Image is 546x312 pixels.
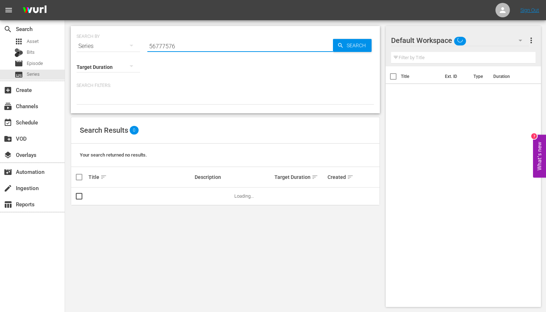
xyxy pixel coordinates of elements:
[4,6,13,14] span: menu
[344,39,372,52] span: Search
[531,133,537,139] div: 7
[4,86,12,95] span: Create
[195,174,272,180] div: Description
[469,66,489,87] th: Type
[274,173,325,181] div: Target Duration
[441,66,469,87] th: Ext. ID
[347,174,354,180] span: sort
[14,59,23,68] span: Episode
[401,66,441,87] th: Title
[4,25,12,34] span: Search
[14,48,23,57] div: Bits
[4,184,12,193] span: Ingestion
[4,135,12,143] span: VOD
[391,30,529,50] div: Default Workspace
[130,126,139,135] span: 0
[234,193,254,199] span: Loading...
[4,102,12,111] span: Channels
[80,152,147,158] span: Your search returned no results.
[27,71,40,78] span: Series
[100,174,107,180] span: sort
[328,173,352,181] div: Created
[4,168,12,176] span: Automation
[4,151,12,159] span: Overlays
[80,126,128,135] span: Search Results
[533,135,546,177] button: Open Feedback Widget
[527,32,536,49] button: more_vert
[520,7,539,13] a: Sign Out
[17,2,52,19] img: ans4CAIJ8jUAAAAAAAAAAAAAAAAAAAAAAAAgQb4GAAAAAAAAAAAAAAAAAAAAAAAAJMjXAAAAAAAAAAAAAAAAAAAAAAAAgAT5G...
[27,38,39,45] span: Asset
[489,66,532,87] th: Duration
[27,49,35,56] span: Bits
[27,60,43,67] span: Episode
[14,37,23,46] span: Asset
[4,200,12,209] span: Reports
[77,36,140,56] div: Series
[312,174,318,180] span: sort
[333,39,372,52] button: Search
[14,70,23,79] span: Series
[77,83,374,89] p: Search Filters:
[88,173,192,181] div: Title
[527,36,536,45] span: more_vert
[4,118,12,127] span: Schedule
